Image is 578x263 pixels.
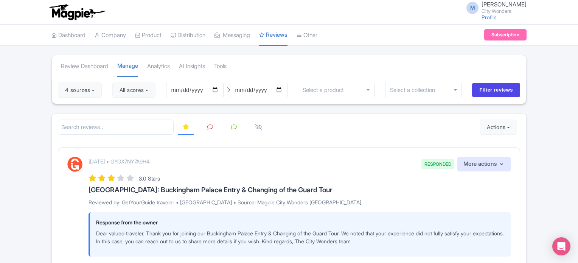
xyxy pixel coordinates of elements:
a: Company [95,25,126,46]
a: Reviews [259,25,287,46]
input: Select a collection [390,87,440,93]
span: M [466,2,479,14]
a: M [PERSON_NAME] City Wonders [462,2,527,14]
a: Other [297,25,317,46]
a: Dashboard [51,25,85,46]
input: Select a product [303,87,348,93]
a: Subscription [484,29,527,40]
small: City Wonders [482,9,527,14]
a: Tools [214,56,227,77]
span: 3.0 Stars [139,175,160,182]
h3: [GEOGRAPHIC_DATA]: Buckingham Palace Entry & Changing of the Guard Tour [89,186,511,194]
p: [DATE] • GYGX7NY7A9H4 [89,157,150,165]
button: All scores [112,82,156,98]
a: AI Insights [179,56,205,77]
img: GetYourGuide Logo [67,157,82,172]
div: Open Intercom Messenger [552,237,570,255]
p: Dear valued traveler, Thank you for joining our Buckingham Palace Entry & Changing of the Guard T... [96,229,505,245]
span: [PERSON_NAME] [482,1,527,8]
a: Review Dashboard [61,56,108,77]
img: logo-ab69f6fb50320c5b225c76a69d11143b.png [48,4,106,20]
button: Actions [480,120,517,135]
a: Distribution [171,25,205,46]
a: Profile [482,14,497,20]
button: More actions [457,157,511,171]
button: 4 sources [58,82,102,98]
a: Product [135,25,162,46]
p: Response from the owner [96,218,505,226]
input: Search reviews... [58,120,174,135]
a: Messaging [214,25,250,46]
p: Reviewed by: GetYourGuide traveler • [GEOGRAPHIC_DATA] • Source: Magpie City Wonders [GEOGRAPHIC_... [89,198,511,206]
a: Analytics [147,56,170,77]
input: Filter reviews [472,83,520,97]
span: RESPONDED [421,159,454,169]
a: Manage [117,56,138,77]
